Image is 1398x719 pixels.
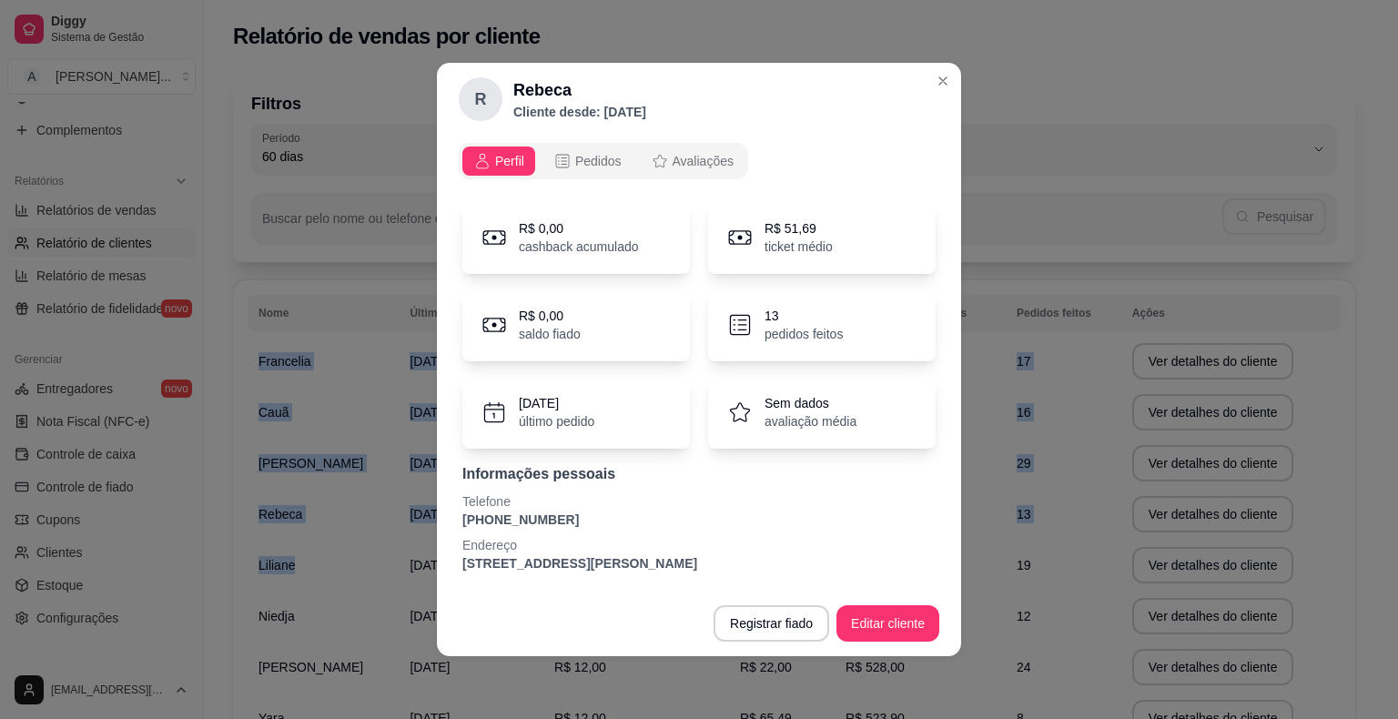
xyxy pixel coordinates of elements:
[513,103,646,121] p: Cliente desde: [DATE]
[462,554,936,572] p: [STREET_ADDRESS][PERSON_NAME]
[673,152,734,170] span: Avaliações
[765,219,833,238] p: R$ 51,69
[575,152,622,170] span: Pedidos
[765,238,833,256] p: ticket médio
[519,307,581,325] p: R$ 0,00
[513,77,646,103] h2: Rebeca
[519,412,594,430] p: último pedido
[462,536,936,554] p: Endereço
[765,307,843,325] p: 13
[459,143,748,179] div: opções
[519,325,581,343] p: saldo fiado
[765,412,856,430] p: avaliação média
[765,325,843,343] p: pedidos feitos
[462,463,936,485] p: Informações pessoais
[836,605,939,642] button: Editar cliente
[714,605,829,642] button: Registrar fiado
[519,238,639,256] p: cashback acumulado
[459,77,502,121] div: R
[459,143,939,179] div: opções
[462,511,936,529] p: [PHONE_NUMBER]
[462,492,936,511] p: Telefone
[519,394,594,412] p: [DATE]
[519,219,639,238] p: R$ 0,00
[495,152,524,170] span: Perfil
[928,66,957,96] button: Close
[765,394,856,412] p: Sem dados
